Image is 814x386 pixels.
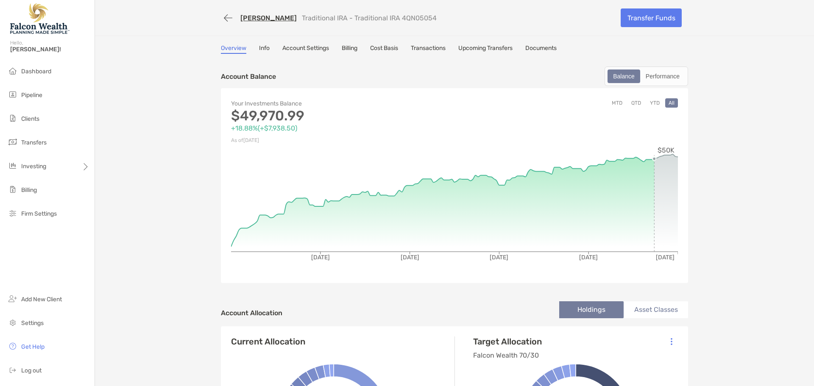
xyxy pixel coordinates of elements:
h4: Account Allocation [221,309,282,317]
li: Holdings [559,301,624,318]
tspan: $50K [658,146,675,154]
a: Transfer Funds [621,8,682,27]
a: Documents [525,44,557,54]
p: Account Balance [221,71,276,82]
tspan: [DATE] [490,254,508,261]
img: billing icon [8,184,18,194]
img: add_new_client icon [8,294,18,304]
div: segmented control [605,67,688,86]
a: Upcoming Transfers [458,44,513,54]
p: $49,970.99 [231,111,454,121]
img: investing icon [8,161,18,171]
p: Falcon Wealth 70/30 [473,350,542,361]
button: QTD [628,98,644,108]
img: dashboard icon [8,66,18,76]
img: firm-settings icon [8,208,18,218]
div: Performance [641,70,684,82]
tspan: [DATE] [579,254,598,261]
a: Billing [342,44,357,54]
span: Log out [21,367,42,374]
span: Settings [21,319,44,327]
span: Pipeline [21,92,42,99]
button: YTD [647,98,663,108]
span: Billing [21,186,37,194]
img: clients icon [8,113,18,123]
a: Transactions [411,44,446,54]
img: Icon List Menu [671,338,672,345]
span: Get Help [21,343,45,350]
span: Firm Settings [21,210,57,217]
tspan: [DATE] [311,254,330,261]
span: Investing [21,163,46,170]
tspan: [DATE] [401,254,419,261]
span: Dashboard [21,68,51,75]
tspan: [DATE] [656,254,675,261]
a: Cost Basis [370,44,398,54]
img: settings icon [8,317,18,328]
img: get-help icon [8,341,18,351]
img: logout icon [8,365,18,375]
p: +18.88% ( +$7,938.50 ) [231,123,454,133]
span: [PERSON_NAME]! [10,46,89,53]
p: Traditional IRA - Traditional IRA 4QN05054 [302,14,437,22]
p: As of [DATE] [231,135,454,146]
img: pipeline icon [8,89,18,100]
a: Info [259,44,270,54]
li: Asset Classes [624,301,688,318]
a: [PERSON_NAME] [240,14,297,22]
img: transfers icon [8,137,18,147]
div: Balance [608,70,639,82]
button: All [665,98,678,108]
a: Overview [221,44,246,54]
span: Clients [21,115,39,122]
img: Falcon Wealth Planning Logo [10,3,70,34]
span: Transfers [21,139,47,146]
h4: Target Allocation [473,336,542,347]
a: Account Settings [282,44,329,54]
p: Your Investments Balance [231,98,454,109]
span: Add New Client [21,296,62,303]
button: MTD [608,98,626,108]
h4: Current Allocation [231,336,305,347]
